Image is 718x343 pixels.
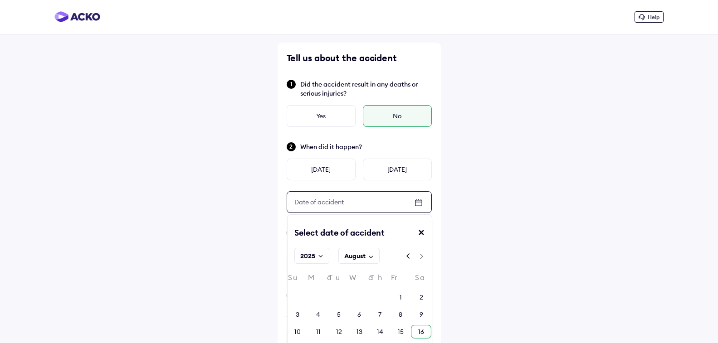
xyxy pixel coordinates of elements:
div: Mo [308,274,328,286]
div: [DATE] [363,159,432,180]
div: 2 [420,293,423,302]
div: 10 [294,327,301,336]
div: [DATE] [287,159,356,180]
div: Tu [328,274,349,286]
div: 4 [316,310,320,319]
div: Su [288,274,308,286]
div: 11 [316,327,321,336]
div: Th [370,274,390,286]
div: No [363,105,432,127]
span: When did it happen? [300,142,432,151]
span: Did the accident result in any deaths or serious injuries? [300,80,432,98]
div: 5 [337,310,341,319]
div: August [344,251,366,261]
div: 12 [336,327,342,336]
div: 7 [378,310,381,319]
div: 1 [400,293,402,302]
div: Tell us how the accident happened and which parts of your car were damaged to help us speed up yo... [287,304,432,322]
div: ✕ [418,227,432,246]
div: We [349,274,370,286]
div: 2025 [300,251,315,261]
img: horizontal-gradient.png [54,11,100,22]
div: Select date of accident [288,227,385,246]
div: 15 [398,327,404,336]
div: Date of accident [287,194,351,210]
div: 9 [420,310,423,319]
div: Yes [287,105,356,127]
div: Yes [287,254,356,275]
div: Tell us about the accident [287,52,432,64]
div: 3 [296,310,299,319]
span: Help [648,14,659,20]
div: Fr [391,274,411,286]
div: 13 [357,327,362,336]
div: 16 [418,327,424,336]
div: Sa [411,274,431,286]
div: 14 [377,327,383,336]
div: 8 [399,310,402,319]
div: 6 [357,310,361,319]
